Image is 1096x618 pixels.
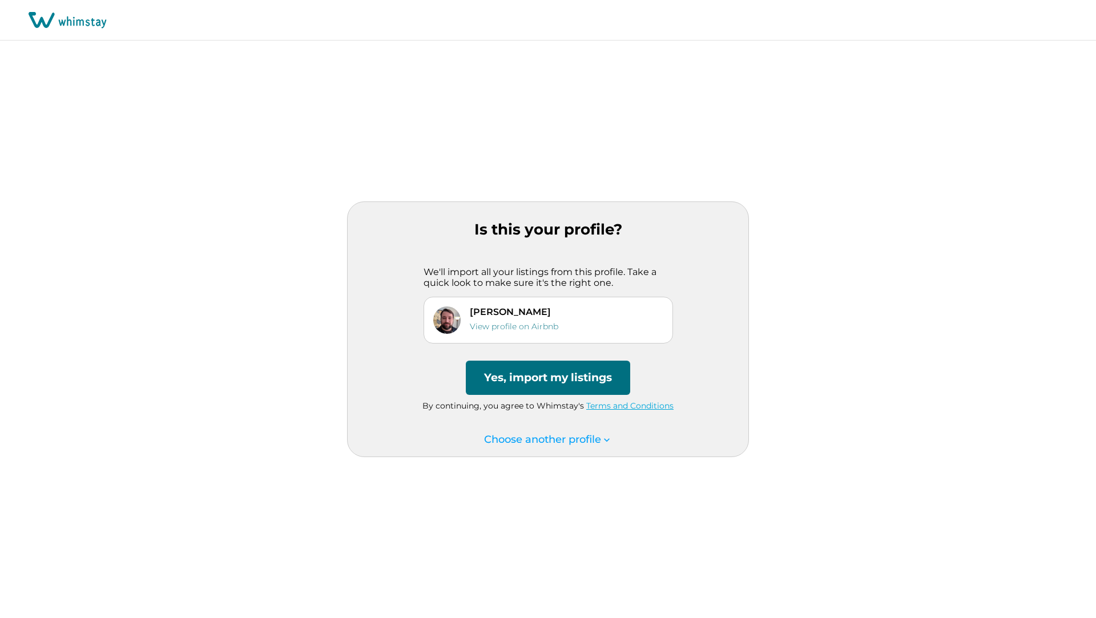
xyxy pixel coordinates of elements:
[586,401,674,411] a: Terms and Conditions
[466,361,630,395] button: Yes, import my listings
[348,401,748,412] p: By continuing, you agree to Whimstay's
[470,306,558,317] p: [PERSON_NAME]
[433,306,461,334] img: Profile Image
[470,321,558,332] a: View profile on Airbnb
[484,434,613,446] p: Choose another profile
[348,221,748,239] p: Is this your profile?
[424,266,673,289] p: We'll import all your listings from this profile. Take a quick look to make sure it's the right one.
